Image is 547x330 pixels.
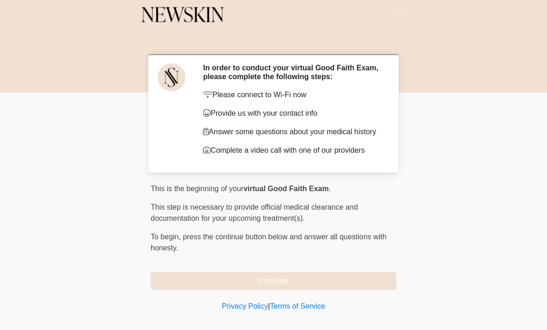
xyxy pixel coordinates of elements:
[203,63,382,81] h2: In order to conduct your virtual Good Faith Exam, please complete the following steps:
[158,63,185,91] img: Agent Avatar
[243,185,329,193] strong: virtual Good Faith Exam
[222,302,268,310] a: Privacy Policy
[268,302,270,310] a: |
[151,233,183,241] span: To begin,
[203,145,382,156] p: Complete a video call with one of our providers
[151,185,243,193] span: This is the beginning of your
[151,203,358,222] span: This step is necessary to provide official medical clearance and documentation for your upcoming ...
[151,272,396,290] button: Continue
[151,233,387,252] span: press the continue button below and answer all questions with honesty.
[203,89,382,100] p: Please connect to Wi-Fi now
[144,33,403,50] h1: ‎ ‎ ‎
[329,185,331,193] span: .
[203,126,382,137] p: Answer some questions about your medical history
[141,7,224,23] img: Newskin Logo
[203,108,382,119] p: Provide us with your contact info
[270,302,325,310] a: Terms of Service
